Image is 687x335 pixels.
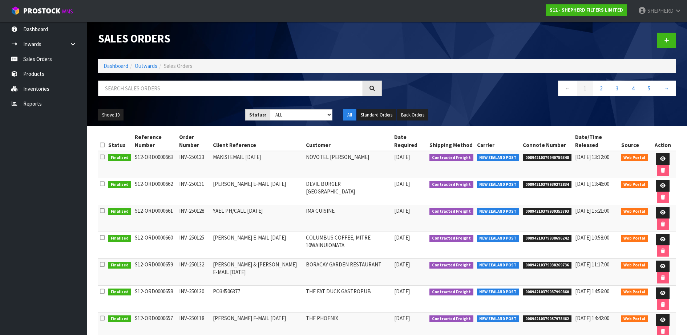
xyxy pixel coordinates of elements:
[523,315,571,323] span: 00894210379937978462
[304,131,392,151] th: Customer
[429,235,473,242] span: Contracted Freight
[523,262,571,269] span: 00894210379938269736
[521,131,573,151] th: Connote Number
[304,259,392,286] td: BORACAY GARDEN RESTAURANT
[575,288,609,295] span: [DATE] 14:56:00
[619,131,650,151] th: Source
[394,154,410,160] span: [DATE]
[621,262,648,269] span: Web Portal
[523,235,571,242] span: 00894210379938696242
[211,131,304,151] th: Client Reference
[575,154,609,160] span: [DATE] 13:12:00
[577,81,593,96] a: 1
[304,286,392,312] td: THE FAT DUCK GASTROPUB
[650,131,676,151] th: Action
[177,131,211,151] th: Order Number
[523,289,571,296] span: 00894210379937990860
[429,262,473,269] span: Contracted Freight
[523,181,571,188] span: 00894210379939272834
[392,131,428,151] th: Date Required
[575,180,609,187] span: [DATE] 13:46:00
[108,289,131,296] span: Finalised
[357,109,396,121] button: Standard Orders
[429,315,473,323] span: Contracted Freight
[428,131,475,151] th: Shipping Method
[98,81,363,96] input: Search sales orders
[211,151,304,178] td: MAKISI EMAIL [DATE]
[523,154,571,162] span: 00894210379940759348
[177,232,211,259] td: INV-250125
[477,154,520,162] span: NEW ZEALAND POST
[211,178,304,205] td: [PERSON_NAME] E-MAIL [DATE]
[133,151,178,178] td: S12-ORD0000663
[397,109,428,121] button: Back Orders
[177,259,211,286] td: INV-250132
[621,235,648,242] span: Web Portal
[429,289,473,296] span: Contracted Freight
[23,6,60,16] span: ProStock
[558,81,577,96] a: ←
[211,232,304,259] td: [PERSON_NAME] E-MAIL [DATE]
[177,178,211,205] td: INV-250131
[477,315,520,323] span: NEW ZEALAND POST
[304,205,392,232] td: IMA CUISINE
[211,286,304,312] td: PO34506377
[133,259,178,286] td: S12-ORD0000659
[133,178,178,205] td: S12-ORD0000662
[429,181,473,188] span: Contracted Freight
[343,109,356,121] button: All
[475,131,521,151] th: Carrier
[477,208,520,215] span: NEW ZEALAND POST
[62,8,73,15] small: WMS
[621,289,648,296] span: Web Portal
[575,234,609,241] span: [DATE] 10:58:00
[641,81,657,96] a: 5
[108,315,131,323] span: Finalised
[593,81,609,96] a: 2
[104,62,128,69] a: Dashboard
[621,181,648,188] span: Web Portal
[106,131,133,151] th: Status
[621,208,648,215] span: Web Portal
[575,207,609,214] span: [DATE] 15:21:00
[477,235,520,242] span: NEW ZEALAND POST
[657,81,676,96] a: →
[164,62,193,69] span: Sales Orders
[135,62,157,69] a: Outwards
[108,208,131,215] span: Finalised
[394,207,410,214] span: [DATE]
[394,315,410,322] span: [DATE]
[211,259,304,286] td: [PERSON_NAME] & [PERSON_NAME] E-MAIL [DATE]
[98,109,124,121] button: Show: 10
[575,261,609,268] span: [DATE] 11:17:00
[394,288,410,295] span: [DATE]
[477,289,520,296] span: NEW ZEALAND POST
[177,205,211,232] td: INV-250128
[477,181,520,188] span: NEW ZEALAND POST
[573,131,619,151] th: Date/Time Released
[249,112,266,118] strong: Status:
[98,33,382,45] h1: Sales Orders
[304,178,392,205] td: DEVIL BURGER [GEOGRAPHIC_DATA]
[429,208,473,215] span: Contracted Freight
[621,154,648,162] span: Web Portal
[609,81,625,96] a: 3
[523,208,571,215] span: 00894210379939353793
[393,81,676,98] nav: Page navigation
[133,286,178,312] td: S12-ORD0000658
[394,261,410,268] span: [DATE]
[550,7,623,13] strong: S12 - SHEPHERD FILTERS LIMITED
[177,286,211,312] td: INV-250130
[108,154,131,162] span: Finalised
[647,7,674,14] span: SHEPHERD
[394,234,410,241] span: [DATE]
[108,262,131,269] span: Finalised
[133,205,178,232] td: S12-ORD0000661
[575,315,609,322] span: [DATE] 14:42:00
[304,151,392,178] td: NOVOTEL [PERSON_NAME]
[304,232,392,259] td: COLUMBUS COFFEE, MITRE 10WAINUIOMATA
[108,181,131,188] span: Finalised
[625,81,641,96] a: 4
[11,6,20,15] img: cube-alt.png
[621,315,648,323] span: Web Portal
